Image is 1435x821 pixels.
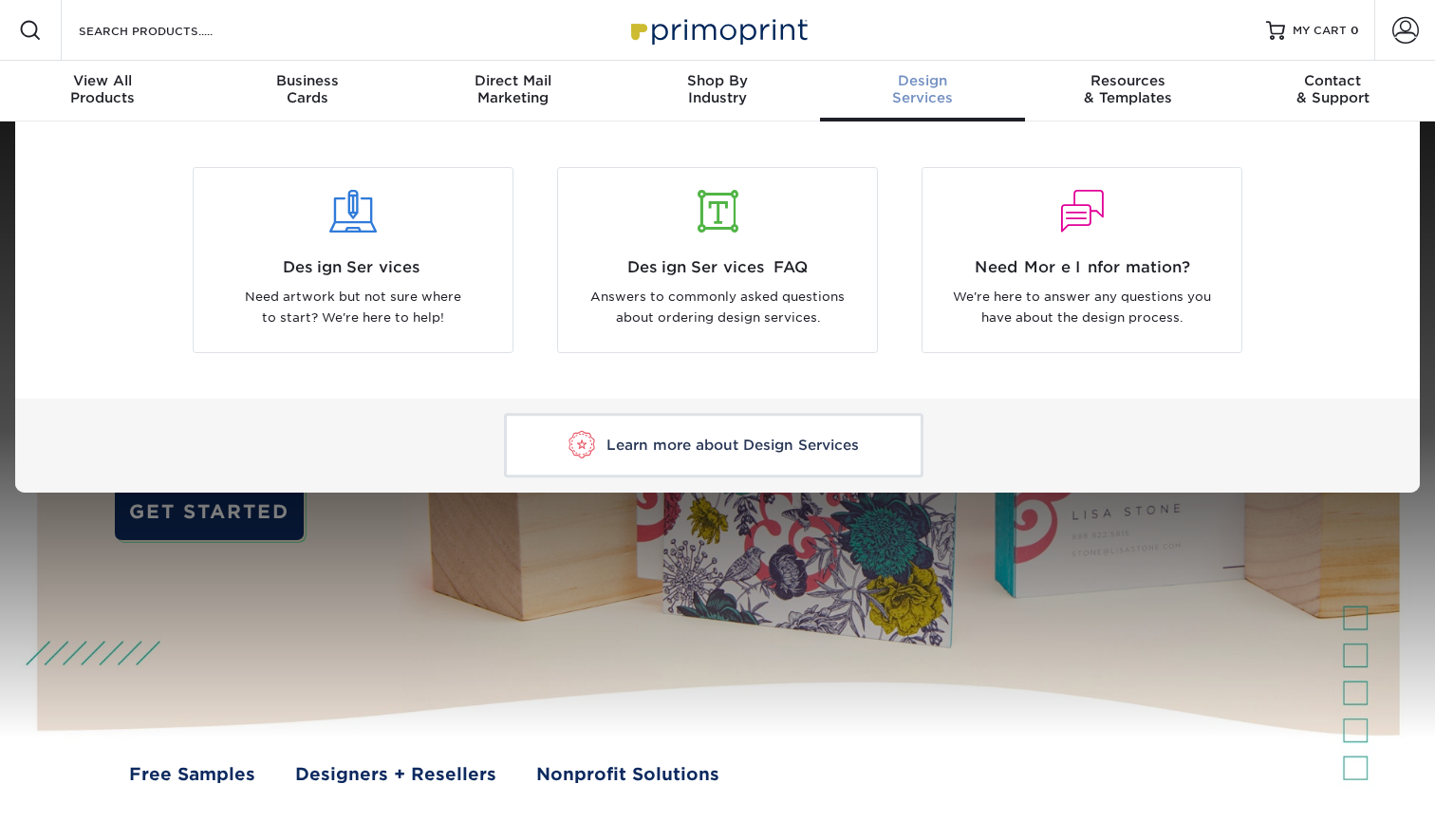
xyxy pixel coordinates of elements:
span: Shop By [615,72,820,89]
a: DesignServices [820,61,1025,121]
a: Direct MailMarketing [410,61,615,121]
span: Design [820,72,1025,89]
a: Resources& Templates [1025,61,1230,121]
div: & Templates [1025,72,1230,106]
p: We're here to answer any questions you have about the design process. [937,287,1227,329]
span: Business [205,72,410,89]
input: SEARCH PRODUCTS..... [77,19,262,42]
a: Contact& Support [1230,61,1435,121]
span: Design Services FAQ [572,256,863,279]
div: Marketing [410,72,615,106]
a: Nonprofit Solutions [536,761,719,787]
span: Need More Information? [937,256,1227,279]
span: Contact [1230,72,1435,89]
span: 0 [1351,24,1359,37]
a: Design Services Need artwork but not sure where to start? We're here to help! [185,167,521,353]
span: MY CART [1293,23,1347,39]
span: Learn more about Design Services [606,437,859,454]
a: Need More Information? We're here to answer any questions you have about the design process. [914,167,1250,353]
span: Design Services [208,256,498,279]
div: Services [820,72,1025,106]
p: Answers to commonly asked questions about ordering design services. [572,287,863,329]
a: Shop ByIndustry [615,61,820,121]
a: Learn more about Design Services [504,414,923,477]
p: Need artwork but not sure where to start? We're here to help! [208,287,498,329]
a: Designers + Resellers [295,761,496,787]
div: Industry [615,72,820,106]
a: Design Services FAQ Answers to commonly asked questions about ordering design services. [550,167,885,353]
span: Resources [1025,72,1230,89]
a: Free Samples [129,761,255,787]
img: Primoprint [623,9,812,50]
div: Cards [205,72,410,106]
span: Direct Mail [410,72,615,89]
div: & Support [1230,72,1435,106]
a: BusinessCards [205,61,410,121]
